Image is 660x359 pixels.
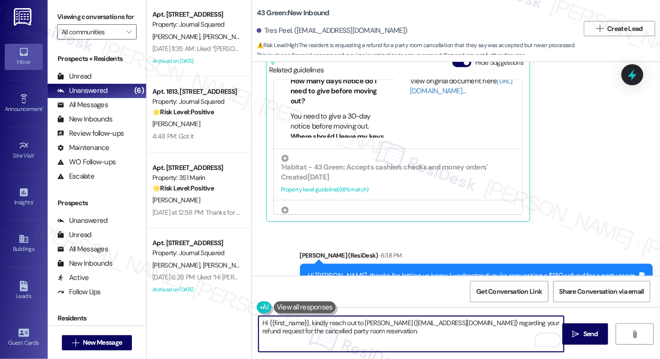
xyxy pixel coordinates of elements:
button: Send [562,323,609,345]
a: [URL][DOMAIN_NAME]… [410,76,513,96]
span: [PERSON_NAME] [152,261,203,269]
div: Related guidelines [269,58,324,75]
div: Property: 351 Marin [152,173,240,183]
div: Escalate [57,171,94,181]
div: [PERSON_NAME] (ResiDesk) [300,250,653,264]
div: 'Habitat - 43 Green: Accepts cashiers checks and money orders' [281,155,515,172]
div: Unread [57,71,91,81]
a: Insights • [5,184,43,210]
div: Archived on [DATE] [151,284,241,296]
div: Apt. [STREET_ADDRESS] [152,238,240,248]
div: Habitat - Habitat - All properties: Rent grace period is until the 5th of each month. [281,207,515,235]
i:  [72,339,79,347]
button: Share Conversation via email [553,281,650,302]
div: Review follow-ups [57,129,124,139]
div: All Messages [57,100,108,110]
span: • [42,104,44,111]
img: ResiDesk Logo [14,8,33,26]
span: New Message [83,338,122,348]
div: Prospects + Residents [48,54,146,64]
div: [DATE] 6:26 PM: Liked “Hi [PERSON_NAME] and [PERSON_NAME]! Starting [DATE]…” [152,273,380,281]
li: Where should I leave my keys when I move out? [290,132,387,152]
label: Viewing conversations for [57,10,137,24]
div: New Inbounds [57,259,112,269]
div: Apt. [STREET_ADDRESS] [152,163,240,173]
span: [PERSON_NAME] [202,261,250,269]
div: All Messages [57,244,108,254]
li: How many days notice do I need to give before moving out? [290,76,387,107]
div: Active [57,273,89,283]
div: WO Follow-ups [57,157,116,167]
button: Create Lead [584,21,655,36]
button: New Message [62,335,132,350]
a: Buildings [5,231,43,257]
div: Unread [57,230,91,240]
div: Unanswered [57,86,108,96]
div: (6) [132,83,146,98]
span: Send [583,329,598,339]
a: Inbox [5,44,43,70]
span: : The resident is requesting a refund for a party room cancellation that they say was accepted bu... [257,40,579,61]
div: New Inbounds [57,114,112,124]
div: Tres Peel. ([EMAIL_ADDRESS][DOMAIN_NAME]) [257,26,408,36]
i:  [126,28,131,36]
span: • [34,151,36,158]
div: Property: Journal Squared [152,248,240,258]
i:  [572,330,580,338]
input: All communities [61,24,121,40]
div: Residents [48,313,146,323]
i:  [631,330,638,338]
strong: 🌟 Risk Level: Positive [152,184,214,192]
div: Property: Journal Squared [152,20,240,30]
div: Apt. 1813, [STREET_ADDRESS] [152,87,240,97]
div: Hi [PERSON_NAME], thanks for letting us know. I understand you're requesting a $150 refund for a ... [308,271,638,291]
div: View original document here [410,76,516,97]
textarea: To enrich screen reader interactions, please activate Accessibility in Grammarly extension settings [259,316,564,352]
div: 4:48 PM: Got it [152,132,194,140]
span: [PERSON_NAME] [152,120,200,128]
strong: ⚠️ Risk Level: High [257,41,298,49]
div: Prospects [48,198,146,208]
div: Follow Ups [57,287,101,297]
div: Property: Journal Squared [152,97,240,107]
div: Archived on [DATE] [151,55,241,67]
b: 43 Green: New Inbound [257,8,330,18]
div: Unanswered [57,216,108,226]
div: Apt. [STREET_ADDRESS] [152,10,240,20]
span: • [33,198,34,204]
div: Maintenance [57,143,110,153]
div: [DATE] at 12:58 PM: Thanks for the message. Configure your number's SMS URL to change this messag... [152,208,646,217]
span: [PERSON_NAME] [202,32,253,41]
span: [PERSON_NAME] [152,32,203,41]
div: 6:38 PM [378,250,401,260]
a: Leads [5,278,43,304]
i:  [596,25,603,32]
button: Get Conversation Link [470,281,548,302]
strong: 🌟 Risk Level: Positive [152,108,214,116]
a: Site Visit • [5,138,43,163]
div: Property level guideline ( 68 % match) [281,185,515,195]
label: Hide Suggestions [475,58,523,68]
span: Create Lead [608,24,643,34]
a: Guest Cards [5,325,43,350]
span: Share Conversation via email [560,287,644,297]
span: [PERSON_NAME] [152,196,200,204]
div: Created [DATE] [281,172,515,182]
li: You need to give a 30-day notice before moving out. [290,111,387,132]
span: Get Conversation Link [476,287,542,297]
